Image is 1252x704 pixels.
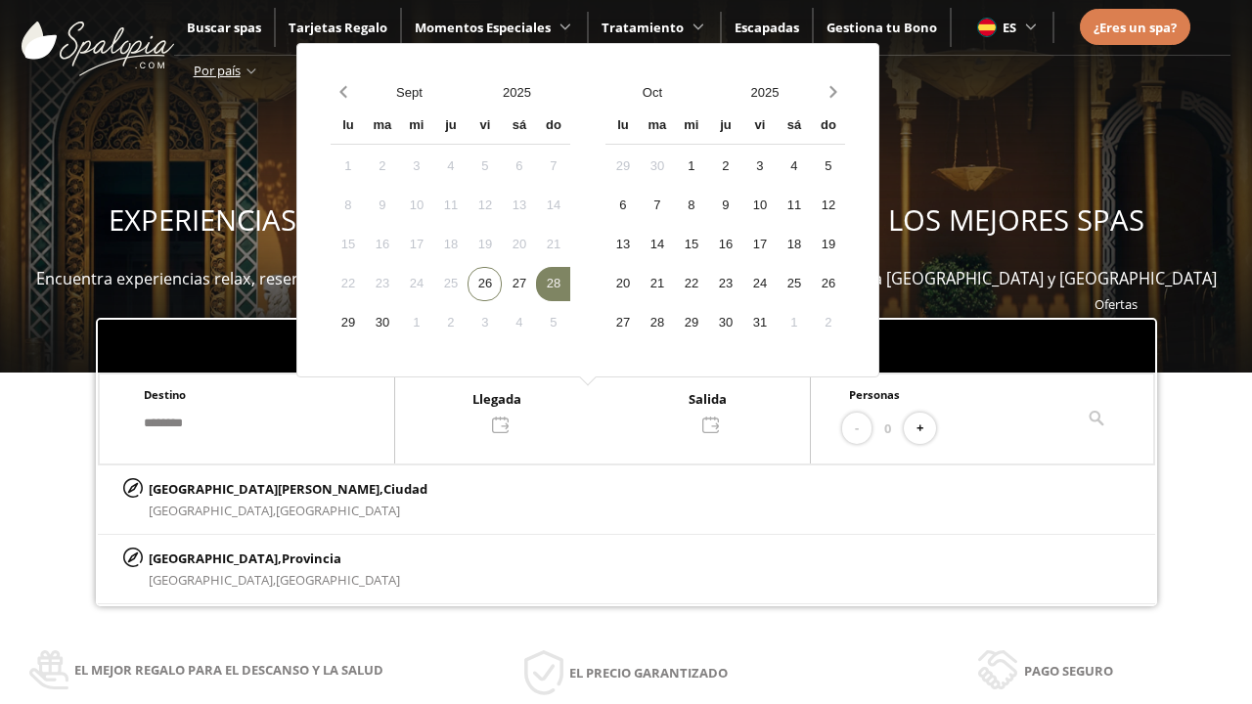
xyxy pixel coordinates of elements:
[383,480,427,498] span: Ciudad
[365,267,399,301] div: 23
[331,150,365,184] div: 1
[777,228,811,262] div: 18
[365,150,399,184] div: 2
[502,267,536,301] div: 27
[884,418,891,439] span: 0
[904,413,936,445] button: +
[708,228,742,262] div: 16
[399,306,433,340] div: 1
[777,306,811,340] div: 1
[463,75,570,110] button: Open years overlay
[842,413,872,445] button: -
[502,306,536,340] div: 4
[194,62,241,79] span: Por país
[605,228,640,262] div: 13
[468,267,502,301] div: 26
[811,150,845,184] div: 5
[399,110,433,144] div: mi
[282,550,341,567] span: Provincia
[468,306,502,340] div: 3
[811,306,845,340] div: 2
[827,19,937,36] a: Gestiona tu Bono
[605,110,640,144] div: lu
[569,662,728,683] span: El precio garantizado
[144,387,186,402] span: Destino
[735,19,799,36] span: Escapadas
[596,75,708,110] button: Open months overlay
[1024,660,1113,682] span: Pago seguro
[605,150,845,340] div: Calendar days
[777,189,811,223] div: 11
[821,75,845,110] button: Next month
[811,189,845,223] div: 12
[149,571,276,589] span: [GEOGRAPHIC_DATA],
[674,189,708,223] div: 8
[605,150,640,184] div: 29
[640,189,674,223] div: 7
[605,189,640,223] div: 6
[708,75,821,110] button: Open years overlay
[331,150,570,340] div: Calendar days
[399,228,433,262] div: 17
[640,110,674,144] div: ma
[468,110,502,144] div: vi
[187,19,261,36] a: Buscar spas
[1094,17,1177,38] a: ¿Eres un spa?
[22,2,174,76] img: ImgLogoSpalopia.BvClDcEz.svg
[331,189,365,223] div: 8
[468,228,502,262] div: 19
[1094,19,1177,36] span: ¿Eres un spa?
[468,189,502,223] div: 12
[674,150,708,184] div: 1
[742,150,777,184] div: 3
[536,189,570,223] div: 14
[109,200,1144,240] span: EXPERIENCIAS WELLNESS PARA REGALAR Y DISFRUTAR EN LOS MEJORES SPAS
[742,306,777,340] div: 31
[536,267,570,301] div: 28
[640,267,674,301] div: 21
[74,659,383,681] span: El mejor regalo para el descanso y la salud
[433,110,468,144] div: ju
[849,387,900,402] span: Personas
[276,571,400,589] span: [GEOGRAPHIC_DATA]
[536,110,570,144] div: do
[502,189,536,223] div: 13
[742,110,777,144] div: vi
[331,110,365,144] div: lu
[640,150,674,184] div: 30
[365,189,399,223] div: 9
[149,502,276,519] span: [GEOGRAPHIC_DATA],
[674,306,708,340] div: 29
[811,267,845,301] div: 26
[355,75,463,110] button: Open months overlay
[433,267,468,301] div: 25
[433,228,468,262] div: 18
[399,189,433,223] div: 10
[536,150,570,184] div: 7
[708,150,742,184] div: 2
[708,110,742,144] div: ju
[777,267,811,301] div: 25
[502,150,536,184] div: 6
[149,478,427,500] p: [GEOGRAPHIC_DATA][PERSON_NAME],
[811,110,845,144] div: do
[502,228,536,262] div: 20
[365,110,399,144] div: ma
[1095,295,1138,313] a: Ofertas
[331,267,365,301] div: 22
[811,228,845,262] div: 19
[502,110,536,144] div: sá
[399,267,433,301] div: 24
[331,228,365,262] div: 15
[331,306,365,340] div: 29
[276,502,400,519] span: [GEOGRAPHIC_DATA]
[365,306,399,340] div: 30
[536,228,570,262] div: 21
[777,150,811,184] div: 4
[605,110,845,340] div: Calendar wrapper
[605,306,640,340] div: 27
[605,267,640,301] div: 20
[399,150,433,184] div: 3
